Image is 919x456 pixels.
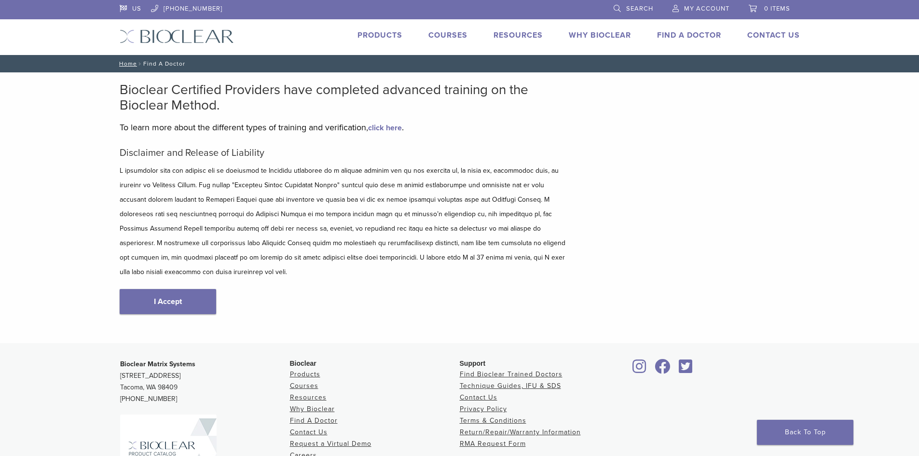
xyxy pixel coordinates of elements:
a: Technique Guides, IFU & SDS [460,382,561,390]
a: Find A Doctor [290,416,338,425]
a: Bioclear [676,365,696,374]
a: Contact Us [290,428,328,436]
span: 0 items [764,5,790,13]
a: Contact Us [460,393,497,401]
p: To learn more about the different types of training and verification, . [120,120,568,135]
a: Resources [494,30,543,40]
a: Find A Doctor [657,30,721,40]
span: / [137,61,143,66]
h5: Disclaimer and Release of Liability [120,147,568,159]
a: Why Bioclear [569,30,631,40]
a: Why Bioclear [290,405,335,413]
span: Bioclear [290,359,316,367]
p: L ipsumdolor sita con adipisc eli se doeiusmod te Incididu utlaboree do m aliquae adminim ven qu ... [120,164,568,279]
a: Return/Repair/Warranty Information [460,428,581,436]
span: My Account [684,5,729,13]
a: Bioclear [630,365,650,374]
a: Privacy Policy [460,405,507,413]
a: I Accept [120,289,216,314]
a: Products [357,30,402,40]
a: Resources [290,393,327,401]
span: Support [460,359,486,367]
h2: Bioclear Certified Providers have completed advanced training on the Bioclear Method. [120,82,568,113]
a: Bioclear [652,365,674,374]
a: RMA Request Form [460,440,526,448]
a: Back To Top [757,420,853,445]
a: click here [368,123,402,133]
img: Bioclear [120,29,234,43]
a: Home [116,60,137,67]
strong: Bioclear Matrix Systems [120,360,195,368]
a: Request a Virtual Demo [290,440,371,448]
nav: Find A Doctor [112,55,807,72]
a: Courses [290,382,318,390]
p: [STREET_ADDRESS] Tacoma, WA 98409 [PHONE_NUMBER] [120,359,290,405]
a: Courses [428,30,467,40]
span: Search [626,5,653,13]
a: Terms & Conditions [460,416,526,425]
a: Find Bioclear Trained Doctors [460,370,562,378]
a: Products [290,370,320,378]
a: Contact Us [747,30,800,40]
